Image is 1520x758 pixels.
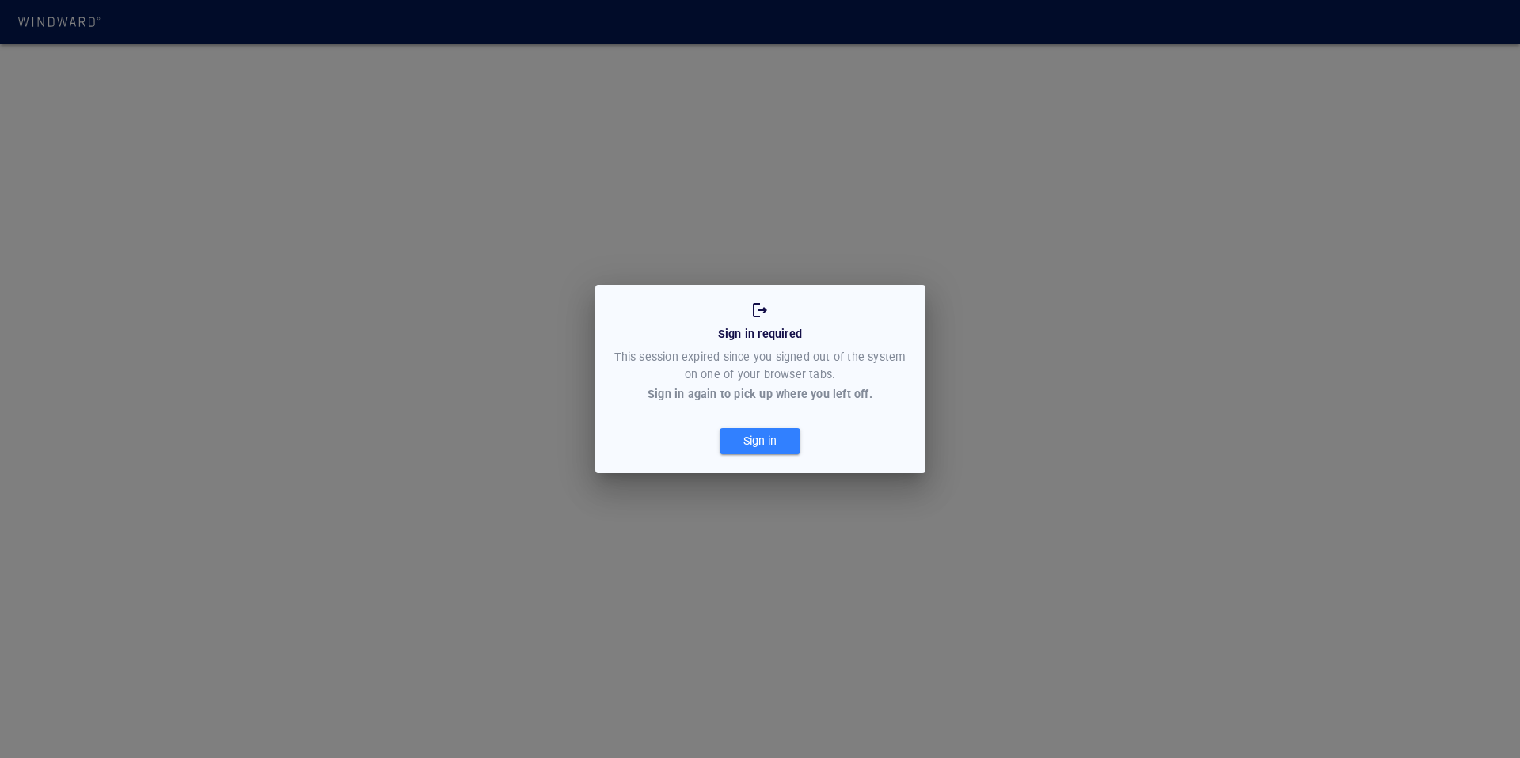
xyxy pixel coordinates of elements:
div: Sign in required [715,323,805,346]
button: Sign in [720,428,800,454]
iframe: Chat [1453,687,1508,746]
div: Sign in again to pick up where you left off. [648,386,872,403]
div: Sign in [740,428,780,454]
div: This session expired since you signed out of the system on one of your browser tabs. [611,346,910,386]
